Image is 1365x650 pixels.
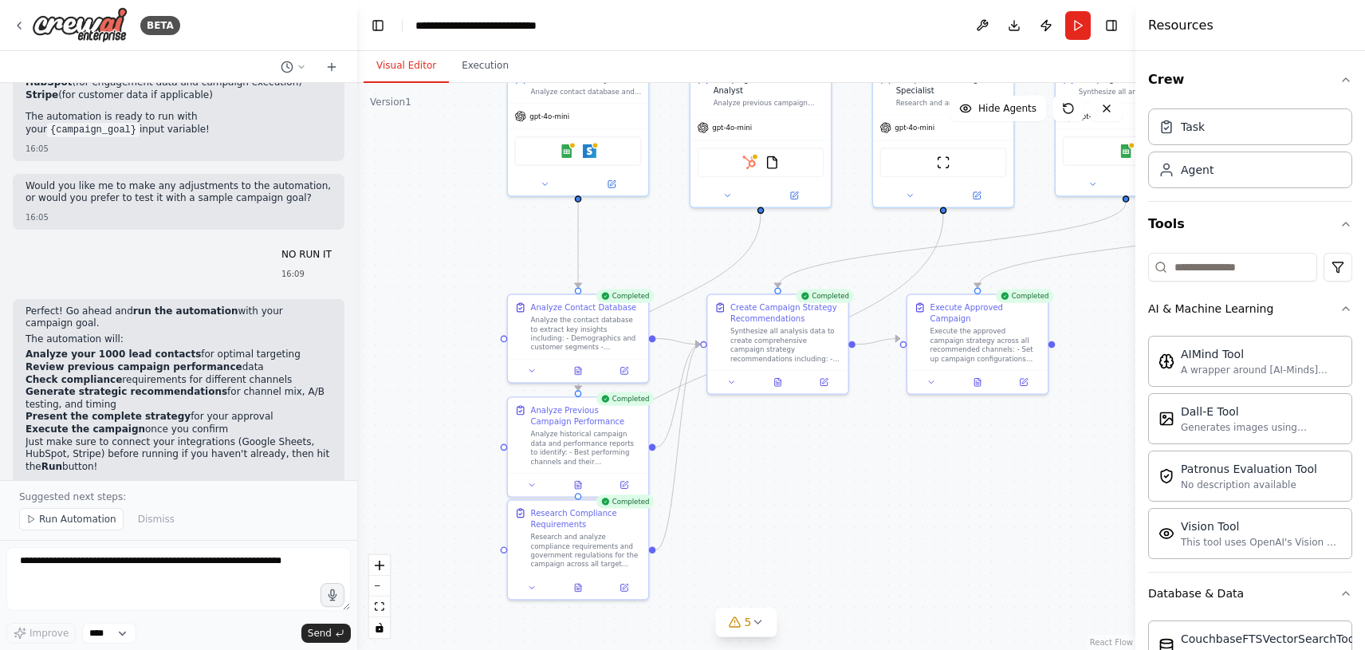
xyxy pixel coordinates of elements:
[796,290,854,303] div: Completed
[308,627,332,640] span: Send
[1158,353,1174,369] img: AIMindTool
[1148,16,1214,35] h4: Resources
[32,7,128,43] img: Logo
[655,339,700,453] g: Edge from 1577515f-7fae-4bb8-a0d4-21ced7787297 to 286c3534-ff62-41b4-9dd1-410638d8f0b9
[730,301,841,325] div: Create Campaign Strategy Recommendations
[531,87,642,96] div: Analyze contact database and customer segments to understand audience demographics, preferences, ...
[26,411,191,422] strong: Present the complete strategy
[130,508,183,530] button: Dismiss
[772,203,1131,288] g: Edge from 2d300cc8-2d44-4799-8d96-c15d27f0b24f to 286c3534-ff62-41b4-9dd1-410638d8f0b9
[856,333,900,349] g: Edge from 286c3534-ff62-41b4-9dd1-410638d8f0b9 to 2d8d2194-b878-407e-b996-ceffb482e75e
[26,423,145,435] strong: Execute the campaign
[39,513,116,526] span: Run Automation
[655,339,700,556] g: Edge from 4a0332c2-e60c-474f-8c8f-f6d2bcec220f to 286c3534-ff62-41b4-9dd1-410638d8f0b9
[1181,364,1342,376] div: A wrapper around [AI-Minds]([URL][DOMAIN_NAME]). Useful for when you need answers to questions fr...
[30,627,69,640] span: Improve
[804,376,844,389] button: Open in side panel
[507,65,650,197] div: Contact Data AnalystAnalyze contact database and customer segments to understand audience demogra...
[554,581,603,594] button: View output
[507,499,650,601] div: CompletedResearch Compliance RequirementsResearch and analyze compliance requirements and governm...
[742,156,756,169] img: HubSpot
[1181,119,1205,135] div: Task
[281,249,332,262] p: NO RUN IT
[730,327,841,364] div: Synthesize all analysis data to create comprehensive campaign strategy recommendations including:...
[1158,526,1174,542] img: VisionTool
[449,49,521,83] button: Execution
[531,404,642,427] div: Analyze Previous Campaign Performance
[745,614,752,630] span: 5
[138,513,175,526] span: Dismiss
[1148,329,1352,572] div: AI & Machine Learning
[415,18,591,33] nav: breadcrumb
[140,16,180,35] div: BETA
[529,112,569,120] span: gpt-4o-mini
[907,293,1049,395] div: CompletedExecute Approved CampaignExecute the approved campaign strategy across all recommended c...
[1181,479,1317,491] div: No description available
[26,411,332,423] li: for your approval
[1181,162,1214,178] div: Agent
[26,361,332,374] li: data
[996,290,1054,303] div: Completed
[1055,65,1198,197] div: Campaign Strategy AdvisorSynthesize all analysis data to create comprehensive campaign recommenda...
[872,65,1015,208] div: Compliance and Regulation SpecialistResearch and analyze government regulations, data protection ...
[41,461,62,472] strong: Run
[714,99,824,108] div: Analyze previous campaign reports and performance data to identify successful patterns, channel e...
[554,364,603,377] button: View output
[714,73,824,97] div: Campaign Performance Analyst
[604,581,643,594] button: Open in side panel
[26,89,332,102] li: (for customer data if applicable)
[579,177,643,191] button: Open in side panel
[6,623,76,644] button: Improve
[133,305,238,317] strong: run the automation
[26,374,332,387] li: requirements for different channels
[26,479,332,491] div: 16:09
[1100,14,1123,37] button: Hide right sidebar
[978,102,1037,115] span: Hide Agents
[364,49,449,83] button: Visual Editor
[1158,411,1174,427] img: DallETool
[1148,57,1352,102] button: Crew
[1181,421,1342,434] div: Generates images using OpenAI's Dall-E model.
[972,203,1314,288] g: Edge from 062b7b8f-173f-4b08-bb8b-e498d616f9bb to 2d8d2194-b878-407e-b996-ceffb482e75e
[319,57,344,77] button: Start a new chat
[1148,202,1352,246] button: Tools
[1181,346,1342,362] div: AIMind Tool
[1181,631,1358,647] div: CouchbaseFTSVectorSearchTool
[1181,461,1317,477] div: Patronus Evaluation Tool
[583,144,596,158] img: Stripe
[369,597,390,617] button: fit view
[369,555,390,576] button: zoom in
[1148,301,1273,317] div: AI & Machine Learning
[26,77,72,88] strong: HubSpot
[1127,177,1192,191] button: Open in side panel
[369,555,390,638] div: React Flow controls
[281,268,332,280] div: 16:09
[301,624,351,643] button: Send
[716,608,777,637] button: 5
[596,494,655,508] div: Completed
[954,376,1002,389] button: View output
[19,490,338,503] p: Suggested next steps:
[26,89,58,100] strong: Stripe
[26,180,332,205] p: Would you like me to make any adjustments to the automation, or would you prefer to test it with ...
[26,349,201,360] strong: Analyze your 1000 lead contacts
[507,396,650,498] div: CompletedAnalyze Previous Campaign PerformanceAnalyze historical campaign data and performance re...
[936,156,950,169] img: ScrapeWebsiteTool
[1148,102,1352,201] div: Crew
[945,189,1009,203] button: Open in side panel
[531,73,642,85] div: Contact Data Analyst
[367,14,389,37] button: Hide left sidebar
[26,111,332,136] p: The automation is ready to run with your input variable!
[765,156,779,169] img: FileReadTool
[572,203,584,288] g: Edge from 747567a5-c26b-499e-ab2f-51532a07c3cb to 09d248eb-42c0-415b-83f8-989f39def3d0
[19,508,124,530] button: Run Automation
[26,374,122,385] strong: Check compliance
[930,301,1041,325] div: Execute Approved Campaign
[1148,585,1244,601] div: Database & Data
[1090,638,1133,647] a: React Flow attribution
[930,327,1041,364] div: Execute the approved campaign strategy across all recommended channels: - Set up campaign configu...
[531,507,642,530] div: Research Compliance Requirements
[1079,73,1190,85] div: Campaign Strategy Advisor
[26,386,332,411] li: for channel mix, A/B testing, and timing
[26,77,332,89] li: (for engagement data and campaign execution)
